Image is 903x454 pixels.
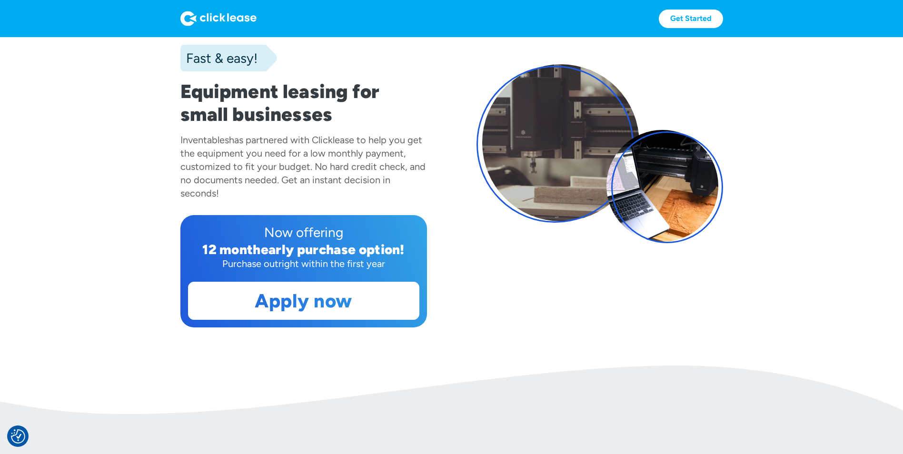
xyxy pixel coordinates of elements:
[180,11,257,26] img: Logo
[180,49,258,68] div: Fast & easy!
[180,134,229,146] div: Inventables
[180,134,426,199] div: has partnered with Clicklease to help you get the equipment you need for a low monthly payment, c...
[659,10,723,28] a: Get Started
[11,429,25,444] img: Revisit consent button
[202,241,261,257] div: 12 month
[11,429,25,444] button: Consent Preferences
[188,257,419,270] div: Purchase outright within the first year
[180,80,427,126] h1: Equipment leasing for small businesses
[188,223,419,242] div: Now offering
[261,241,405,257] div: early purchase option!
[189,282,419,319] a: Apply now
